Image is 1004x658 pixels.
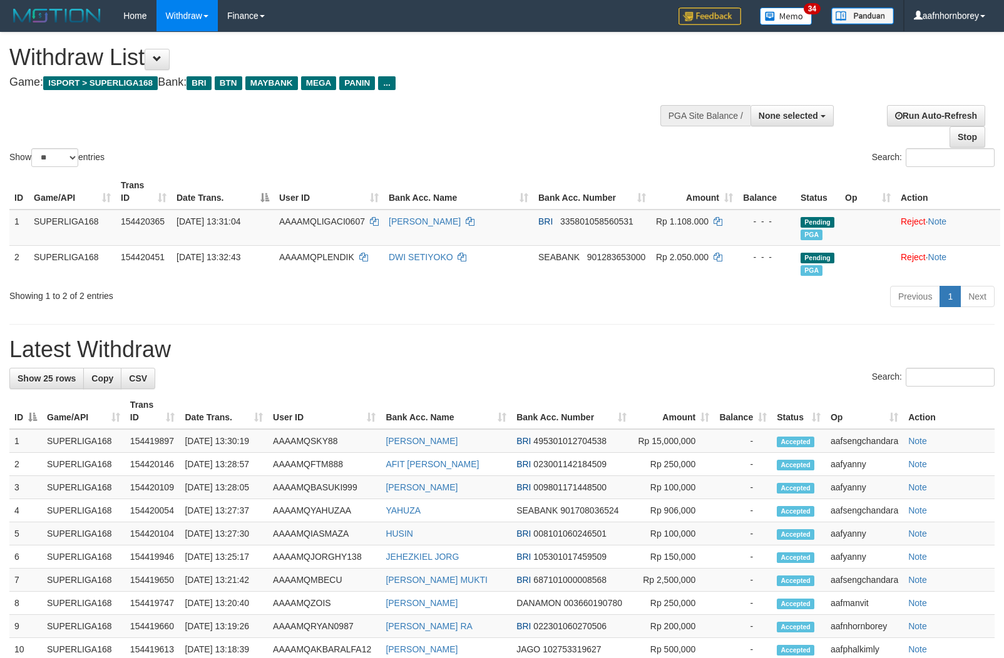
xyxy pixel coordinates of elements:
[386,436,458,446] a: [PERSON_NAME]
[777,622,814,632] span: Accepted
[533,482,607,492] span: Copy 009801171448500 to clipboard
[796,174,840,210] th: Status
[632,476,714,499] td: Rp 100,000
[516,644,540,654] span: JAGO
[777,529,814,540] span: Accepted
[516,436,531,446] span: BRI
[180,429,268,453] td: [DATE] 13:30:19
[896,174,1000,210] th: Action
[389,216,461,226] a: [PERSON_NAME]
[9,337,995,362] h1: Latest Withdraw
[887,105,985,126] a: Run Auto-Refresh
[42,393,125,429] th: Game/API: activate to sort column ascending
[386,482,458,492] a: [PERSON_NAME]
[381,393,511,429] th: Bank Acc. Name: activate to sort column ascending
[172,174,274,210] th: Date Trans.: activate to sort column descending
[268,429,381,453] td: AAAAMQSKY88
[901,252,926,262] a: Reject
[533,436,607,446] span: Copy 495301012704538 to clipboard
[908,459,927,469] a: Note
[632,615,714,638] td: Rp 200,000
[29,174,116,210] th: Game/API: activate to sort column ascending
[777,460,814,470] span: Accepted
[632,453,714,476] td: Rp 250,000
[516,459,531,469] span: BRI
[906,368,995,387] input: Search:
[516,598,561,608] span: DANAMON
[386,459,479,469] a: AFIT [PERSON_NAME]
[908,436,927,446] a: Note
[908,644,927,654] a: Note
[516,552,531,562] span: BRI
[516,482,531,492] span: BRI
[908,482,927,492] a: Note
[42,453,125,476] td: SUPERLIGA168
[714,522,772,545] td: -
[91,373,113,383] span: Copy
[274,174,384,210] th: User ID: activate to sort column ascending
[777,483,814,493] span: Accepted
[116,174,172,210] th: Trans ID: activate to sort column ascending
[896,245,1000,281] td: ·
[245,76,298,90] span: MAYBANK
[180,592,268,615] td: [DATE] 13:20:40
[826,393,903,429] th: Op: activate to sort column ascending
[180,522,268,545] td: [DATE] 13:27:30
[386,552,459,562] a: JEHEZKIEL JORG
[714,615,772,638] td: -
[42,522,125,545] td: SUPERLIGA168
[587,252,645,262] span: Copy 901283653000 to clipboard
[564,598,622,608] span: Copy 003660190780 to clipboard
[389,252,453,262] a: DWI SETIYOKO
[533,621,607,631] span: Copy 022301060270506 to clipboard
[826,545,903,569] td: aafyanny
[42,545,125,569] td: SUPERLIGA168
[9,615,42,638] td: 9
[543,644,601,654] span: Copy 102753319627 to clipboard
[772,393,826,429] th: Status: activate to sort column ascending
[9,174,29,210] th: ID
[801,265,822,276] span: Marked by aafsengchandara
[187,76,211,90] span: BRI
[125,592,180,615] td: 154419747
[960,286,995,307] a: Next
[777,599,814,609] span: Accepted
[906,148,995,167] input: Search:
[656,252,709,262] span: Rp 2.050.000
[9,569,42,592] td: 7
[378,76,395,90] span: ...
[826,569,903,592] td: aafsengchandara
[9,148,105,167] label: Show entries
[826,615,903,638] td: aafnhornborey
[901,216,926,226] a: Reject
[872,368,995,387] label: Search:
[908,621,927,631] a: Note
[9,6,105,25] img: MOTION_logo.png
[9,393,42,429] th: ID: activate to sort column descending
[121,216,165,226] span: 154420365
[268,522,381,545] td: AAAAMQIASMAZA
[9,453,42,476] td: 2
[125,545,180,569] td: 154419946
[516,575,531,585] span: BRI
[516,529,531,539] span: BRI
[538,252,580,262] span: SEABANK
[125,393,180,429] th: Trans ID: activate to sort column ascending
[9,476,42,499] td: 3
[632,393,714,429] th: Amount: activate to sort column ascending
[9,522,42,545] td: 5
[928,252,947,262] a: Note
[560,216,633,226] span: Copy 335801058560531 to clipboard
[714,393,772,429] th: Balance: activate to sort column ascending
[125,476,180,499] td: 154420109
[896,210,1000,246] td: ·
[43,76,158,90] span: ISPORT > SUPERLIGA168
[743,251,791,263] div: - - -
[9,210,29,246] td: 1
[743,215,791,228] div: - - -
[632,592,714,615] td: Rp 250,000
[339,76,375,90] span: PANIN
[801,253,834,263] span: Pending
[660,105,750,126] div: PGA Site Balance /
[279,216,365,226] span: AAAAMQLIGACI0607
